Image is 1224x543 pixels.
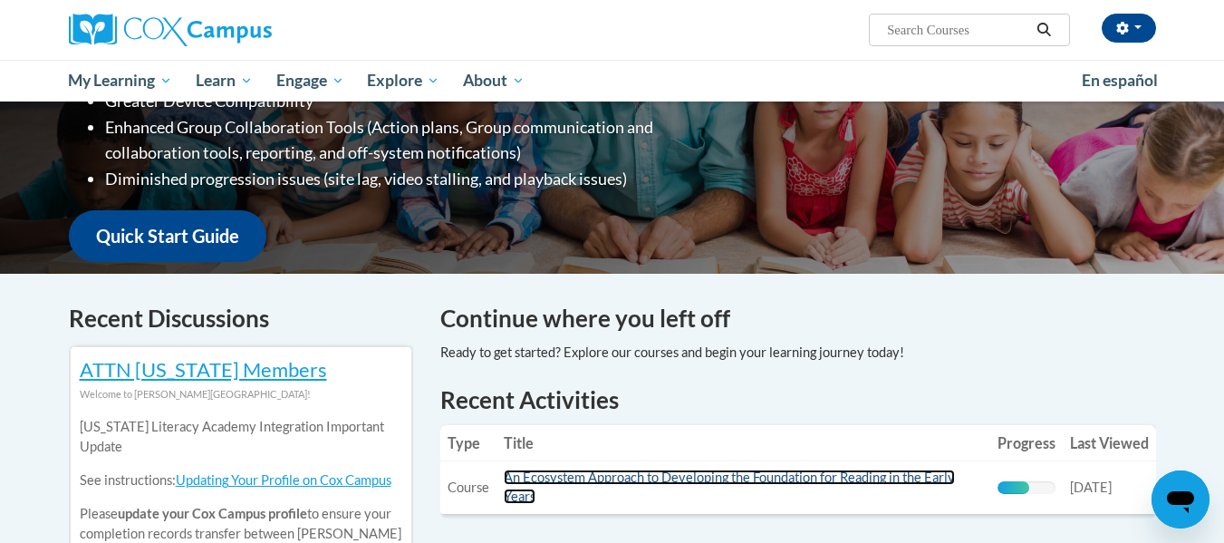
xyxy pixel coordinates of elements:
div: Welcome to [PERSON_NAME][GEOGRAPHIC_DATA]! [80,384,402,404]
a: Quick Start Guide [69,210,266,262]
span: Explore [367,70,439,92]
a: Learn [184,60,265,102]
span: Engage [276,70,344,92]
h4: Continue where you left off [440,301,1156,336]
a: En español [1070,62,1170,100]
li: Diminished progression issues (site lag, video stalling, and playback issues) [105,166,726,192]
span: Learn [196,70,253,92]
h1: Recent Activities [440,383,1156,416]
a: An Ecosystem Approach to Developing the Foundation for Reading in the Early Years [504,470,955,504]
h4: Recent Discussions [69,301,413,336]
div: Main menu [42,60,1183,102]
span: My Learning [68,70,172,92]
p: See instructions: [80,470,402,490]
p: [US_STATE] Literacy Academy Integration Important Update [80,417,402,457]
span: Course [448,480,489,495]
button: Account Settings [1102,14,1156,43]
th: Title [496,425,990,461]
a: Explore [355,60,451,102]
div: Progress, % [998,481,1030,494]
span: [DATE] [1070,480,1112,495]
a: About [451,60,536,102]
a: Cox Campus [69,14,413,46]
img: Cox Campus [69,14,272,46]
th: Type [440,425,496,461]
a: ATTN [US_STATE] Members [80,357,327,382]
th: Last Viewed [1063,425,1156,461]
iframe: Button to launch messaging window [1152,470,1210,528]
span: En español [1082,71,1158,90]
a: My Learning [57,60,185,102]
li: Enhanced Group Collaboration Tools (Action plans, Group communication and collaboration tools, re... [105,114,726,167]
input: Search Courses [885,19,1030,41]
button: Search [1030,19,1057,41]
span: About [463,70,525,92]
th: Progress [990,425,1063,461]
a: Engage [265,60,356,102]
a: Updating Your Profile on Cox Campus [176,472,391,488]
b: update your Cox Campus profile [118,506,307,521]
